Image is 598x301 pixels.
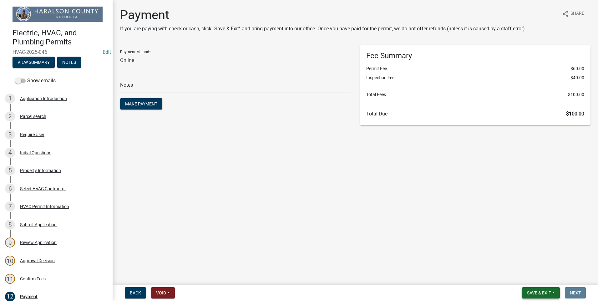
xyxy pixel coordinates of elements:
[20,186,66,191] div: Select HVAC Contractor
[13,60,55,65] wm-modal-confirm: Summary
[125,287,146,298] button: Back
[5,202,15,212] div: 7
[566,111,584,117] span: $100.00
[120,98,162,110] button: Make Payment
[366,51,584,60] h6: Fee Summary
[20,132,44,137] div: Require User
[568,91,584,98] span: $100.00
[130,290,141,295] span: Back
[103,49,111,55] a: Edit
[151,287,175,298] button: Void
[366,91,584,98] li: Total Fees
[570,65,584,72] span: $60.00
[20,204,69,209] div: HVAC Permit Information
[366,65,584,72] li: Permit Fee
[57,60,81,65] wm-modal-confirm: Notes
[20,222,57,227] div: Submit Application
[570,290,581,295] span: Next
[366,111,584,117] h6: Total Due
[5,184,15,194] div: 6
[13,28,108,47] h4: Electric, HVAC, and Plumbing Permits
[57,57,81,68] button: Notes
[570,74,584,81] span: $40.00
[5,220,15,230] div: 8
[20,168,61,173] div: Property Information
[562,10,569,18] i: share
[5,130,15,140] div: 3
[120,8,526,23] h1: Payment
[20,258,55,263] div: Approval Decision
[20,277,46,281] div: Confirm Fees
[13,7,103,22] img: Haralson County, Georgia
[570,10,584,18] span: Share
[5,94,15,104] div: 1
[565,287,586,298] button: Next
[5,237,15,247] div: 9
[527,290,551,295] span: Save & Exit
[5,256,15,266] div: 10
[120,25,526,33] p: If you are paying with check or cash, click "Save & Exit" and bring payment into our office. Once...
[5,274,15,284] div: 11
[20,150,51,155] div: Initial Questions
[5,166,15,176] div: 5
[13,57,55,68] button: View Summary
[366,74,584,81] li: Inspection Fee
[103,49,111,55] wm-modal-confirm: Edit Application Number
[5,111,15,121] div: 2
[15,77,56,84] label: Show emails
[557,8,589,20] button: shareShare
[5,148,15,158] div: 4
[20,240,57,245] div: Review Application
[125,101,157,106] span: Make Payment
[156,290,166,295] span: Void
[13,49,100,55] span: HVAC-2025-046
[20,114,46,119] div: Parcel search
[522,287,560,298] button: Save & Exit
[20,294,38,299] div: Payment
[20,96,67,101] div: Application Introduction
